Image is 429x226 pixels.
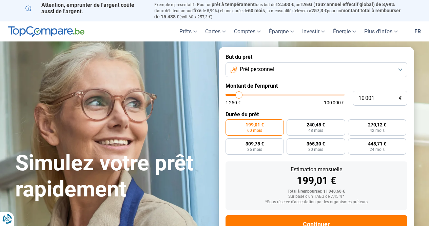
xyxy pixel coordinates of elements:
[370,147,385,152] span: 24 mois
[399,95,402,101] span: €
[370,128,385,133] span: 42 mois
[15,150,211,203] h1: Simulez votre prêt rapidement
[226,62,407,77] button: Prêt personnel
[311,8,327,13] span: 257,3 €
[248,8,265,13] span: 60 mois
[324,100,345,105] span: 100 000 €
[226,111,407,118] label: Durée du prêt
[175,21,201,41] a: Prêts
[231,194,402,199] div: Sur base d'un TAEG de 7,45 %*
[246,122,264,127] span: 199,01 €
[308,147,323,152] span: 30 mois
[226,54,407,60] label: But du prêt
[230,21,265,41] a: Comptes
[275,2,294,7] span: 12.500 €
[307,122,325,127] span: 240,45 €
[298,21,329,41] a: Investir
[329,21,360,41] a: Énergie
[226,100,241,105] span: 1 250 €
[300,2,395,7] span: TAEG (Taux annuel effectif global) de 8,99%
[226,83,407,89] label: Montant de l'emprunt
[201,21,230,41] a: Cartes
[154,8,401,19] span: montant total à rembourser de 15.438 €
[368,141,386,146] span: 448,71 €
[410,21,425,41] a: fr
[247,147,262,152] span: 36 mois
[231,200,402,205] div: *Sous réserve d'acceptation par les organismes prêteurs
[308,128,323,133] span: 48 mois
[231,189,402,194] div: Total à rembourser: 11 940,60 €
[247,128,262,133] span: 60 mois
[8,26,84,37] img: TopCompare
[154,2,404,20] p: Exemple représentatif : Pour un tous but de , un (taux débiteur annuel de 8,99%) et une durée de ...
[265,21,298,41] a: Épargne
[307,141,325,146] span: 365,30 €
[360,21,402,41] a: Plus d'infos
[240,66,274,73] span: Prêt personnel
[368,122,386,127] span: 270,12 €
[25,2,146,15] p: Attention, emprunter de l'argent coûte aussi de l'argent.
[231,167,402,172] div: Estimation mensuelle
[212,2,255,7] span: prêt à tempérament
[193,8,201,13] span: fixe
[231,176,402,186] div: 199,01 €
[246,141,264,146] span: 309,75 €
